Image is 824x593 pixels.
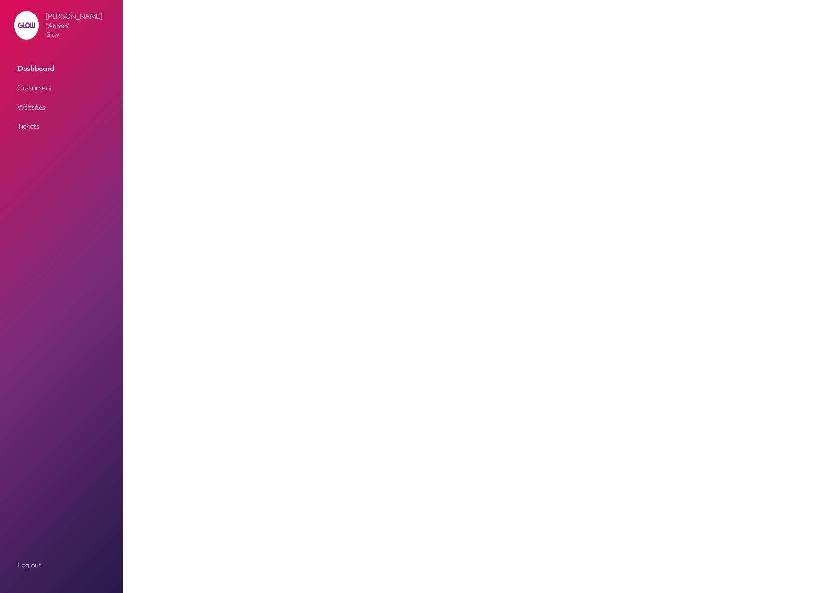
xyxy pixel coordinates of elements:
[14,118,110,135] a: Tickets
[14,98,110,116] a: Websites
[14,79,110,97] a: Customers
[45,31,116,39] p: Glow
[14,60,110,77] a: Dashboard
[45,12,116,31] p: [PERSON_NAME] (Admin)
[14,556,110,574] a: Log out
